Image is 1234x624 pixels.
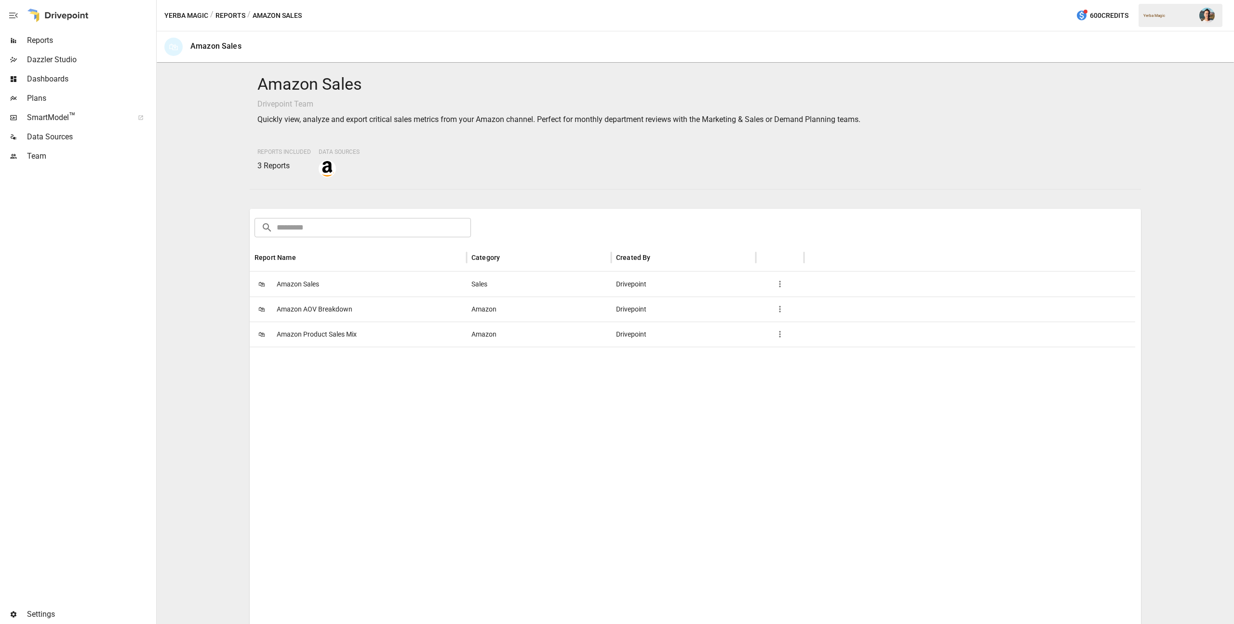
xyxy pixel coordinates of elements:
span: 🛍 [255,277,269,291]
span: Reports [27,35,154,46]
span: 600 Credits [1090,10,1128,22]
span: 🛍 [255,327,269,341]
span: ™ [69,110,76,122]
div: Amazon [467,297,611,322]
span: Settings [27,609,154,620]
button: Yerba Magic [164,10,208,22]
button: 600Credits [1072,7,1132,25]
div: / [210,10,214,22]
div: Drivepoint [611,297,756,322]
div: Category [471,254,500,261]
div: Report Name [255,254,296,261]
span: Dashboards [27,73,154,85]
span: Data Sources [319,149,360,155]
span: Data Sources [27,131,154,143]
span: SmartModel [27,112,127,123]
button: Sort [297,251,310,264]
span: Plans [27,93,154,104]
button: Reports [215,10,245,22]
div: 🛍 [164,38,183,56]
img: amazon [320,161,335,176]
span: Reports Included [257,149,311,155]
p: Quickly view, analyze and export critical sales metrics from your Amazon channel. Perfect for mon... [257,114,1133,125]
div: Amazon [467,322,611,347]
span: Amazon Sales [277,272,319,297]
span: Amazon AOV Breakdown [277,297,352,322]
div: Sales [467,271,611,297]
div: / [247,10,251,22]
p: Drivepoint Team [257,98,1133,110]
span: Dazzler Studio [27,54,154,66]
div: Amazon Sales [190,41,241,51]
button: Sort [652,251,665,264]
div: Yerba Magic [1143,14,1194,18]
div: Drivepoint [611,322,756,347]
h4: Amazon Sales [257,74,1133,95]
span: 🛍 [255,302,269,316]
div: Drivepoint [611,271,756,297]
span: Amazon Product Sales Mix [277,322,357,347]
span: Team [27,150,154,162]
button: Sort [501,251,514,264]
div: Created By [616,254,651,261]
p: 3 Reports [257,160,311,172]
